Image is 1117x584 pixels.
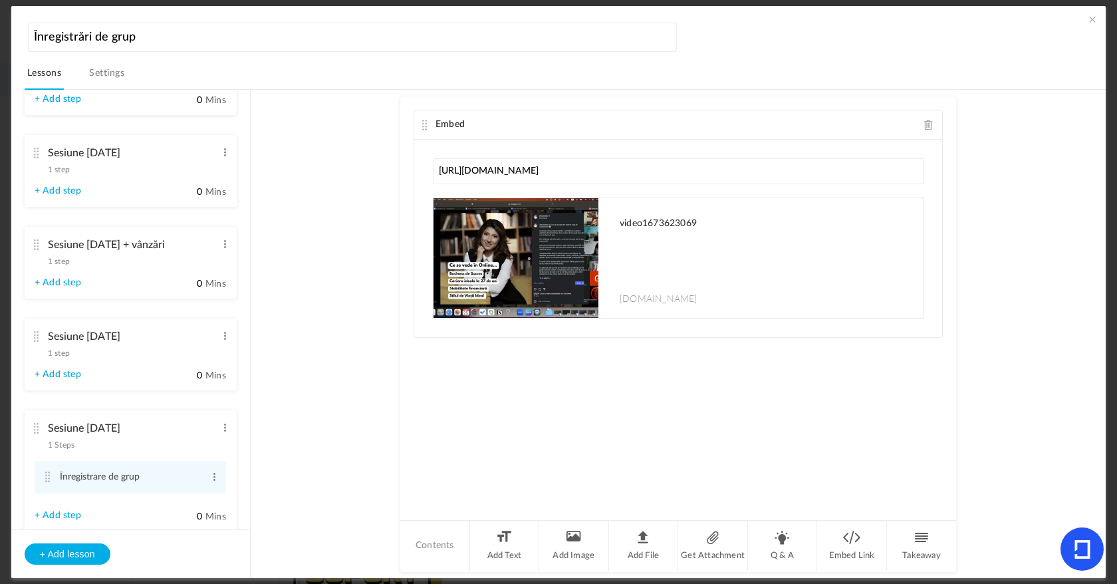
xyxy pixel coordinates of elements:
[887,521,956,571] li: Takeaway
[609,521,679,571] li: Add File
[433,158,924,184] input: Paste any link or url
[205,96,226,105] span: Mins
[170,278,203,291] input: Mins
[678,521,748,571] li: Get Attachment
[539,521,609,571] li: Add Image
[400,521,470,571] li: Contents
[170,94,203,107] input: Mins
[817,521,887,571] li: Embed Link
[170,511,203,523] input: Mins
[620,218,910,229] h1: video1673623069
[470,521,540,571] li: Add Text
[620,291,697,305] span: [DOMAIN_NAME]
[170,186,203,199] input: Mins
[170,370,203,382] input: Mins
[205,188,226,197] span: Mins
[434,198,923,318] a: video1673623069 [DOMAIN_NAME]
[205,512,226,521] span: Mins
[205,371,226,380] span: Mins
[748,521,818,571] li: Q & A
[434,198,598,318] img: maxresdefault.jpg
[435,120,465,129] span: Embed
[205,279,226,289] span: Mins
